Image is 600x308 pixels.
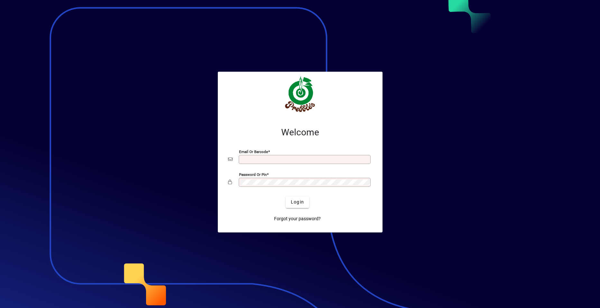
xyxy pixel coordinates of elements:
[272,213,323,225] a: Forgot your password?
[291,199,304,205] span: Login
[228,127,372,138] h2: Welcome
[274,215,321,222] span: Forgot your password?
[286,196,309,208] button: Login
[239,172,267,177] mat-label: Password or Pin
[239,149,268,154] mat-label: Email or Barcode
